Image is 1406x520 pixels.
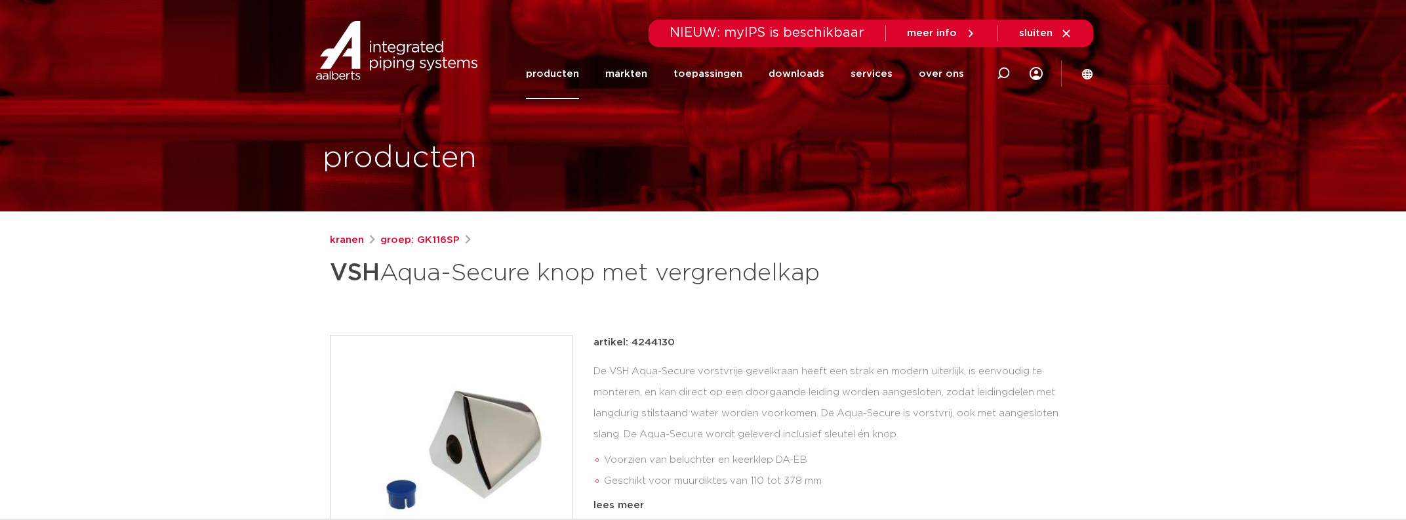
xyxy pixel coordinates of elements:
a: meer info [907,28,976,39]
div: lees meer [593,498,1076,513]
a: markten [605,49,647,99]
nav: Menu [526,49,964,99]
a: groep: GK116SP [380,232,460,248]
span: NIEUW: myIPS is beschikbaar [670,26,864,39]
span: sluiten [1019,28,1053,38]
a: producten [526,49,579,99]
a: kranen [330,232,364,248]
a: services [851,49,893,99]
div: De VSH Aqua-Secure vorstvrije gevelkraan heeft een strak en modern uiterlijk, is eenvoudig te mon... [593,361,1076,492]
p: artikel: 4244130 [593,335,675,351]
h1: Aqua-Secure knop met vergrendelkap [330,253,822,293]
strong: VSH [330,261,380,285]
a: sluiten [1019,28,1072,39]
a: downloads [769,49,824,99]
span: meer info [907,28,957,38]
h1: producten [323,137,477,179]
a: over ons [919,49,964,99]
li: Geschikt voor muurdiktes van 110 tot 378 mm [604,471,1076,492]
a: toepassingen [673,49,742,99]
li: Voorzien van beluchter en keerklep DA-EB [604,450,1076,471]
